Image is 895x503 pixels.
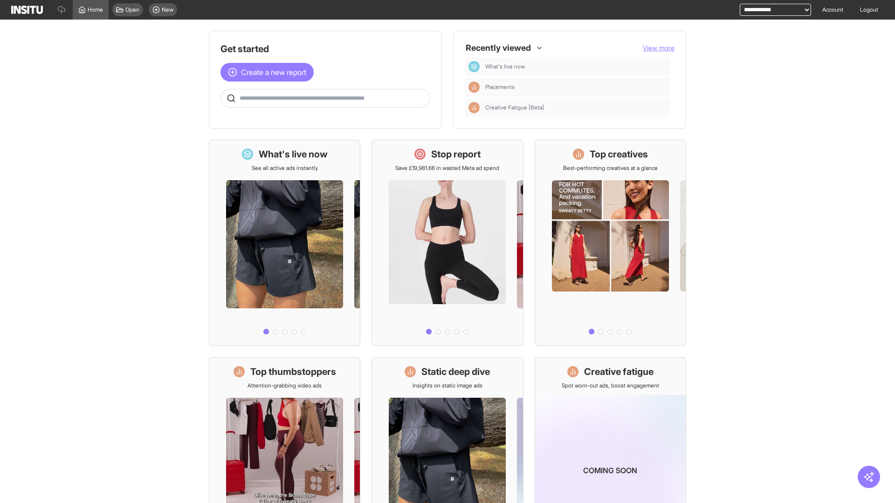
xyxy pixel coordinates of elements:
[485,104,667,111] span: Creative Fatigue [Beta]
[421,365,490,378] h1: Static deep dive
[88,6,103,14] span: Home
[535,140,686,346] a: Top creativesBest-performing creatives at a glance
[468,102,480,113] div: Insights
[590,148,648,161] h1: Top creatives
[485,104,544,111] span: Creative Fatigue [Beta]
[643,43,675,53] button: View more
[11,6,43,14] img: Logo
[485,63,525,70] span: What's live now
[209,140,360,346] a: What's live nowSee all active ads instantly
[250,365,336,378] h1: Top thumbstoppers
[162,6,173,14] span: New
[485,83,667,91] span: Placements
[241,67,306,78] span: Create a new report
[372,140,523,346] a: Stop reportSave £19,981.66 in wasted Meta ad spend
[125,6,139,14] span: Open
[259,148,328,161] h1: What's live now
[395,164,499,172] p: Save £19,981.66 in wasted Meta ad spend
[485,63,667,70] span: What's live now
[643,44,675,52] span: View more
[220,42,430,55] h1: Get started
[413,382,482,389] p: Insights on static image ads
[468,61,480,72] div: Dashboard
[252,164,318,172] p: See all active ads instantly
[485,83,515,91] span: Placements
[220,63,314,82] button: Create a new report
[563,164,658,172] p: Best-performing creatives at a glance
[431,148,481,161] h1: Stop report
[248,382,322,389] p: Attention-grabbing video ads
[468,82,480,93] div: Insights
